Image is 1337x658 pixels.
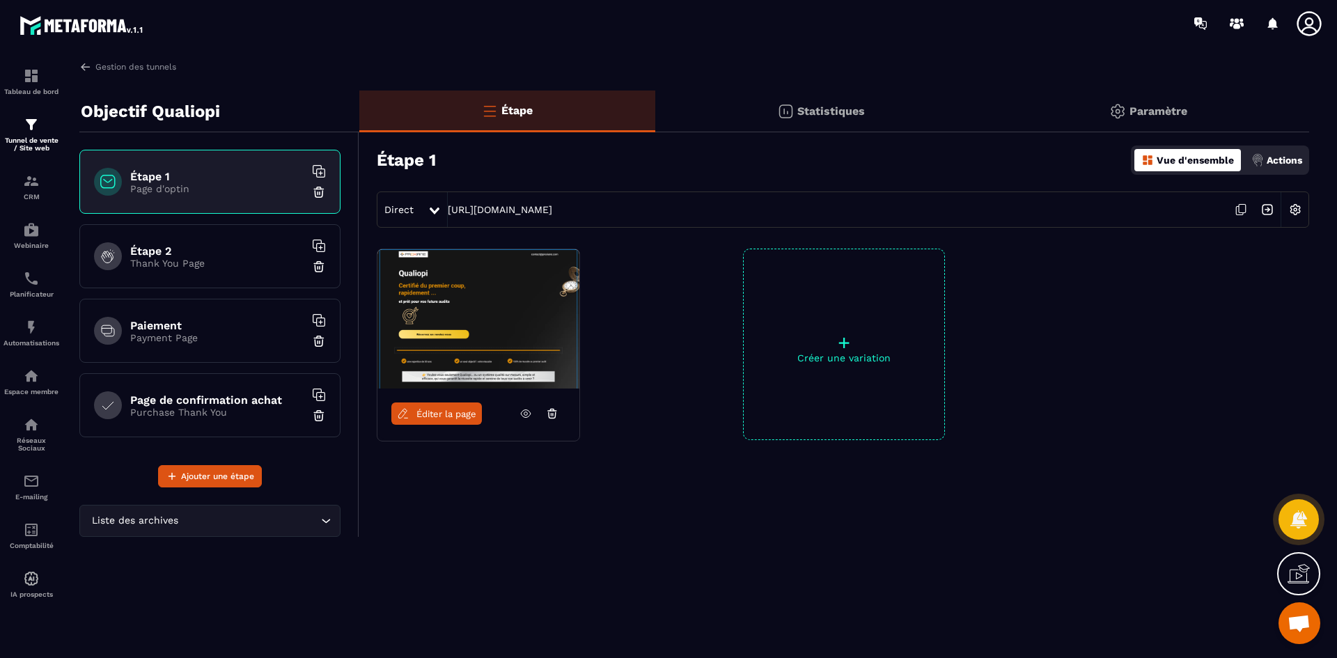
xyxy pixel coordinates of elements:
[3,136,59,152] p: Tunnel de vente / Site web
[130,393,304,407] h6: Page de confirmation achat
[3,388,59,395] p: Espace membre
[3,590,59,598] p: IA prospects
[777,103,794,120] img: stats.20deebd0.svg
[3,406,59,462] a: social-networksocial-networkRéseaux Sociaux
[158,465,262,487] button: Ajouter une étape
[501,104,533,117] p: Étape
[3,106,59,162] a: formationformationTunnel de vente / Site web
[416,409,476,419] span: Éditer la page
[130,407,304,418] p: Purchase Thank You
[23,270,40,287] img: scheduler
[88,513,181,528] span: Liste des archives
[79,61,92,73] img: arrow
[391,402,482,425] a: Éditer la page
[3,57,59,106] a: formationformationTableau de bord
[3,493,59,501] p: E-mailing
[130,319,304,332] h6: Paiement
[79,61,176,73] a: Gestion des tunnels
[744,333,944,352] p: +
[744,352,944,363] p: Créer une variation
[23,416,40,433] img: social-network
[181,469,254,483] span: Ajouter une étape
[3,88,59,95] p: Tableau de bord
[23,368,40,384] img: automations
[481,102,498,119] img: bars-o.4a397970.svg
[23,473,40,489] img: email
[130,332,304,343] p: Payment Page
[23,570,40,587] img: automations
[23,173,40,189] img: formation
[23,221,40,238] img: automations
[1141,154,1154,166] img: dashboard-orange.40269519.svg
[3,511,59,560] a: accountantaccountantComptabilité
[3,542,59,549] p: Comptabilité
[3,357,59,406] a: automationsautomationsEspace membre
[3,290,59,298] p: Planificateur
[3,260,59,308] a: schedulerschedulerPlanificateur
[3,193,59,201] p: CRM
[1254,196,1281,223] img: arrow-next.bcc2205e.svg
[3,211,59,260] a: automationsautomationsWebinaire
[312,185,326,199] img: trash
[3,242,59,249] p: Webinaire
[797,104,865,118] p: Statistiques
[181,513,318,528] input: Search for option
[312,334,326,348] img: trash
[448,204,552,215] a: [URL][DOMAIN_NAME]
[1282,196,1308,223] img: setting-w.858f3a88.svg
[1251,154,1264,166] img: actions.d6e523a2.png
[312,409,326,423] img: trash
[130,183,304,194] p: Page d'optin
[377,150,436,170] h3: Étape 1
[1267,155,1302,166] p: Actions
[130,244,304,258] h6: Étape 2
[3,437,59,452] p: Réseaux Sociaux
[1157,155,1234,166] p: Vue d'ensemble
[23,522,40,538] img: accountant
[377,249,579,389] img: image
[384,204,414,215] span: Direct
[1279,602,1320,644] a: Ouvrir le chat
[3,308,59,357] a: automationsautomationsAutomatisations
[23,116,40,133] img: formation
[3,162,59,211] a: formationformationCRM
[81,97,220,125] p: Objectif Qualiopi
[19,13,145,38] img: logo
[23,68,40,84] img: formation
[130,170,304,183] h6: Étape 1
[130,258,304,269] p: Thank You Page
[23,319,40,336] img: automations
[79,505,341,537] div: Search for option
[1109,103,1126,120] img: setting-gr.5f69749f.svg
[3,339,59,347] p: Automatisations
[1129,104,1187,118] p: Paramètre
[3,462,59,511] a: emailemailE-mailing
[312,260,326,274] img: trash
